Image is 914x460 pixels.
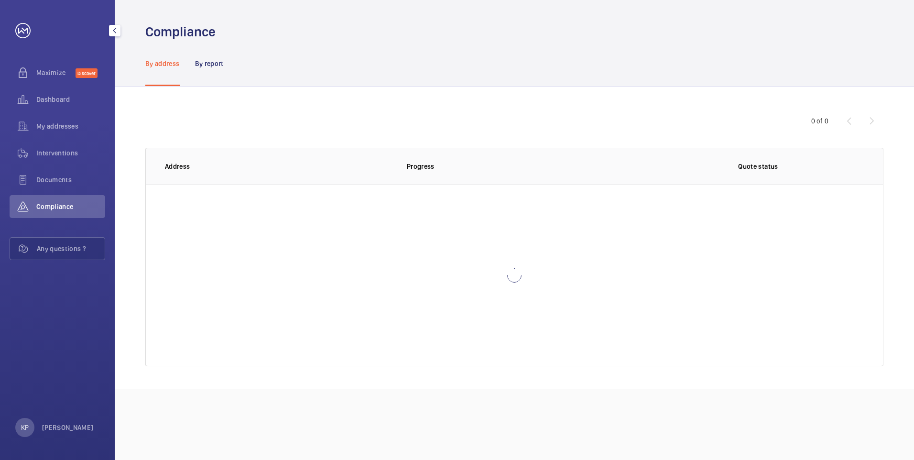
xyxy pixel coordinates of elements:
[37,244,105,253] span: Any questions ?
[811,116,828,126] div: 0 of 0
[76,68,98,78] span: Discover
[36,121,105,131] span: My addresses
[145,59,180,68] p: By address
[738,162,778,171] p: Quote status
[36,68,76,77] span: Maximize
[21,423,29,432] p: KP
[42,423,94,432] p: [PERSON_NAME]
[195,59,224,68] p: By report
[36,95,105,104] span: Dashboard
[145,23,216,41] h1: Compliance
[407,162,637,171] p: Progress
[36,175,105,185] span: Documents
[36,148,105,158] span: Interventions
[165,162,392,171] p: Address
[36,202,105,211] span: Compliance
